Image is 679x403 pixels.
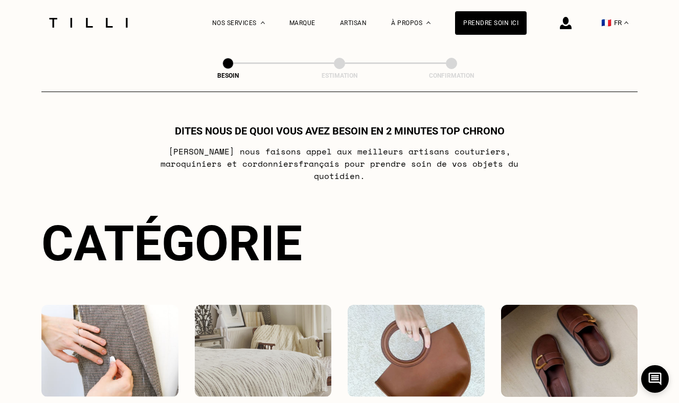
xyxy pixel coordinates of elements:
[601,18,612,28] span: 🇫🇷
[455,11,527,35] a: Prendre soin ici
[41,215,638,272] div: Catégorie
[289,19,315,27] a: Marque
[624,21,628,24] img: menu déroulant
[426,21,431,24] img: Menu déroulant à propos
[560,17,572,29] img: icône connexion
[41,305,178,397] img: Vêtements
[137,145,542,182] p: [PERSON_NAME] nous faisons appel aux meilleurs artisans couturiers , maroquiniers et cordonniers ...
[288,72,391,79] div: Estimation
[348,305,485,397] img: Accessoires
[340,19,367,27] a: Artisan
[177,72,279,79] div: Besoin
[195,305,332,397] img: Intérieur
[261,21,265,24] img: Menu déroulant
[400,72,503,79] div: Confirmation
[46,18,131,28] img: Logo du service de couturière Tilli
[501,305,638,397] img: Chaussures
[175,125,505,137] h1: Dites nous de quoi vous avez besoin en 2 minutes top chrono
